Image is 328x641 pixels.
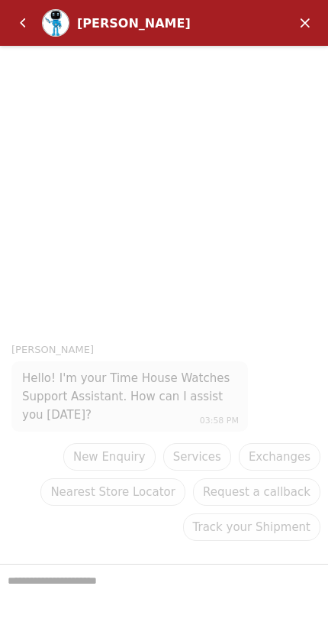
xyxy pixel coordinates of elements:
[203,483,310,501] span: Request a callback
[63,443,156,471] div: New Enquiry
[8,8,38,38] em: Back
[249,448,310,466] span: Exchanges
[193,478,320,506] div: Request a callback
[22,371,230,422] span: Hello! I'm your Time House Watches Support Assistant. How can I assist you [DATE]?
[77,16,232,31] div: [PERSON_NAME]
[43,10,69,36] img: Profile picture of Zoe
[193,518,310,536] span: Track your Shipment
[163,443,231,471] div: Services
[290,8,320,38] em: Minimize
[40,478,185,506] div: Nearest Store Locator
[11,342,328,358] div: [PERSON_NAME]
[200,416,239,426] span: 03:58 PM
[183,513,320,541] div: Track your Shipment
[173,448,221,466] span: Services
[73,448,146,466] span: New Enquiry
[50,483,175,501] span: Nearest Store Locator
[239,443,320,471] div: Exchanges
